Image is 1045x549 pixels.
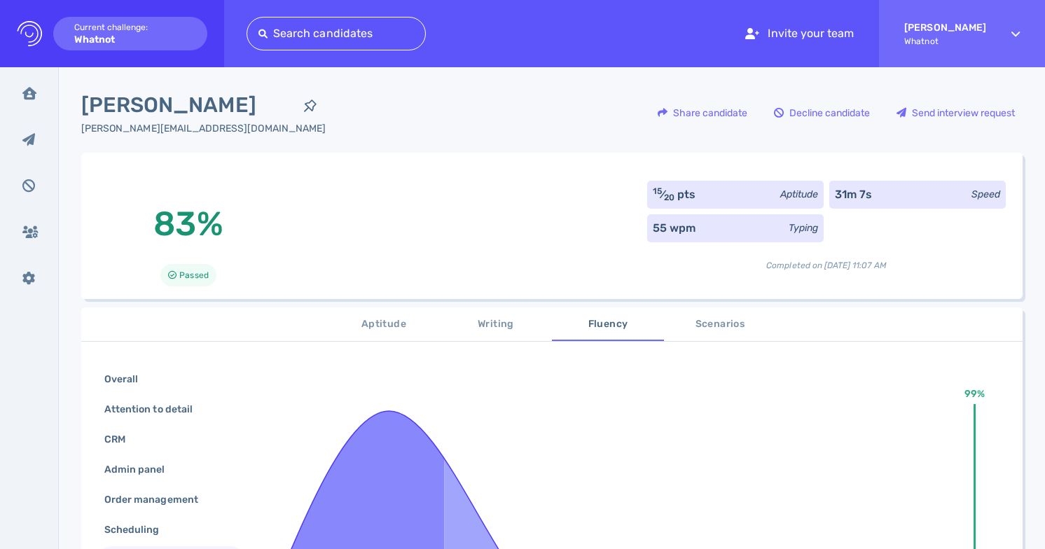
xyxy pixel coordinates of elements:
[651,97,754,129] div: Share candidate
[664,193,674,202] sub: 20
[780,187,818,202] div: Aptitude
[672,316,768,333] span: Scenarios
[904,22,986,34] strong: [PERSON_NAME]
[448,316,544,333] span: Writing
[890,97,1022,129] div: Send interview request
[179,267,208,284] span: Passed
[766,96,878,130] button: Decline candidate
[102,429,142,450] div: CRM
[789,221,818,235] div: Typing
[904,36,986,46] span: Whatnot
[971,187,1000,202] div: Speed
[647,248,1006,272] div: Completed on [DATE] 11:07 AM
[653,220,695,237] div: 55 wpm
[767,97,877,129] div: Decline candidate
[336,316,431,333] span: Aptitude
[102,489,215,510] div: Order management
[153,204,223,244] span: 83%
[653,186,662,196] sup: 15
[650,96,755,130] button: Share candidate
[889,96,1023,130] button: Send interview request
[102,369,155,389] div: Overall
[560,316,656,333] span: Fluency
[964,388,985,400] text: 99%
[835,186,872,203] div: 31m 7s
[102,399,209,419] div: Attention to detail
[102,520,177,540] div: Scheduling
[102,459,182,480] div: Admin panel
[81,121,326,136] div: Click to copy the email address
[653,186,696,203] div: ⁄ pts
[81,90,295,121] span: [PERSON_NAME]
